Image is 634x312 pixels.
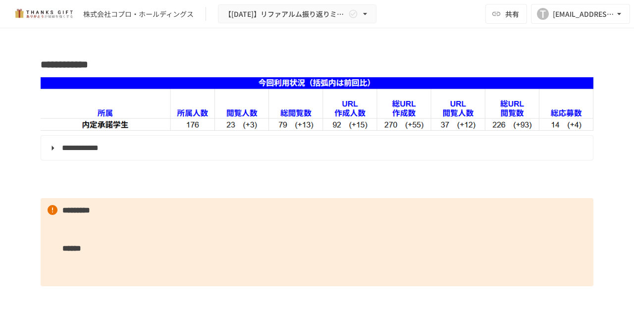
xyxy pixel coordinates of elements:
button: 共有 [485,4,527,24]
div: 株式会社コプロ・ホールディングス [83,9,194,19]
span: 【[DATE]】リファアルム振り返りミーティング [224,8,346,20]
div: [EMAIL_ADDRESS][DOMAIN_NAME] [553,8,614,20]
img: uXM8R7VkWlUv0rN1rOqrBUJTqFQaLfK9HfebTmMmvVb [41,77,593,131]
div: T [537,8,549,20]
img: mMP1OxWUAhQbsRWCurg7vIHe5HqDpP7qZo7fRoNLXQh [12,6,75,22]
span: 共有 [505,8,519,19]
button: T[EMAIL_ADDRESS][DOMAIN_NAME] [531,4,630,24]
button: 【[DATE]】リファアルム振り返りミーティング [218,4,376,24]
